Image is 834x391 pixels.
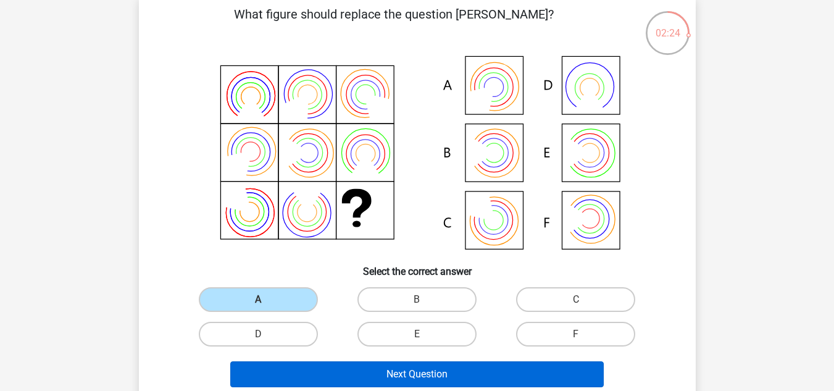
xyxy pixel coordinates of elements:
[516,287,635,312] label: C
[644,10,691,41] div: 02:24
[159,256,676,277] h6: Select the correct answer
[516,322,635,347] label: F
[199,322,318,347] label: D
[357,287,477,312] label: B
[159,5,630,42] p: What figure should replace the question [PERSON_NAME]?
[357,322,477,347] label: E
[199,287,318,312] label: A
[230,361,604,387] button: Next Question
